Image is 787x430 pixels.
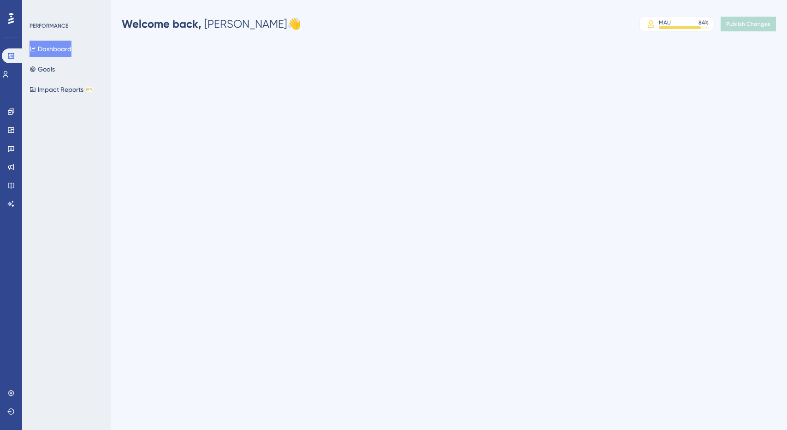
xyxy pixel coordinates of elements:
[726,20,770,28] span: Publish Changes
[659,19,671,26] div: MAU
[85,87,94,92] div: BETA
[30,61,55,78] button: Goals
[30,22,68,30] div: PERFORMANCE
[30,81,94,98] button: Impact ReportsBETA
[122,17,201,30] span: Welcome back,
[721,17,776,31] button: Publish Changes
[698,19,709,26] div: 84 %
[122,17,301,31] div: [PERSON_NAME] 👋
[30,41,71,57] button: Dashboard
